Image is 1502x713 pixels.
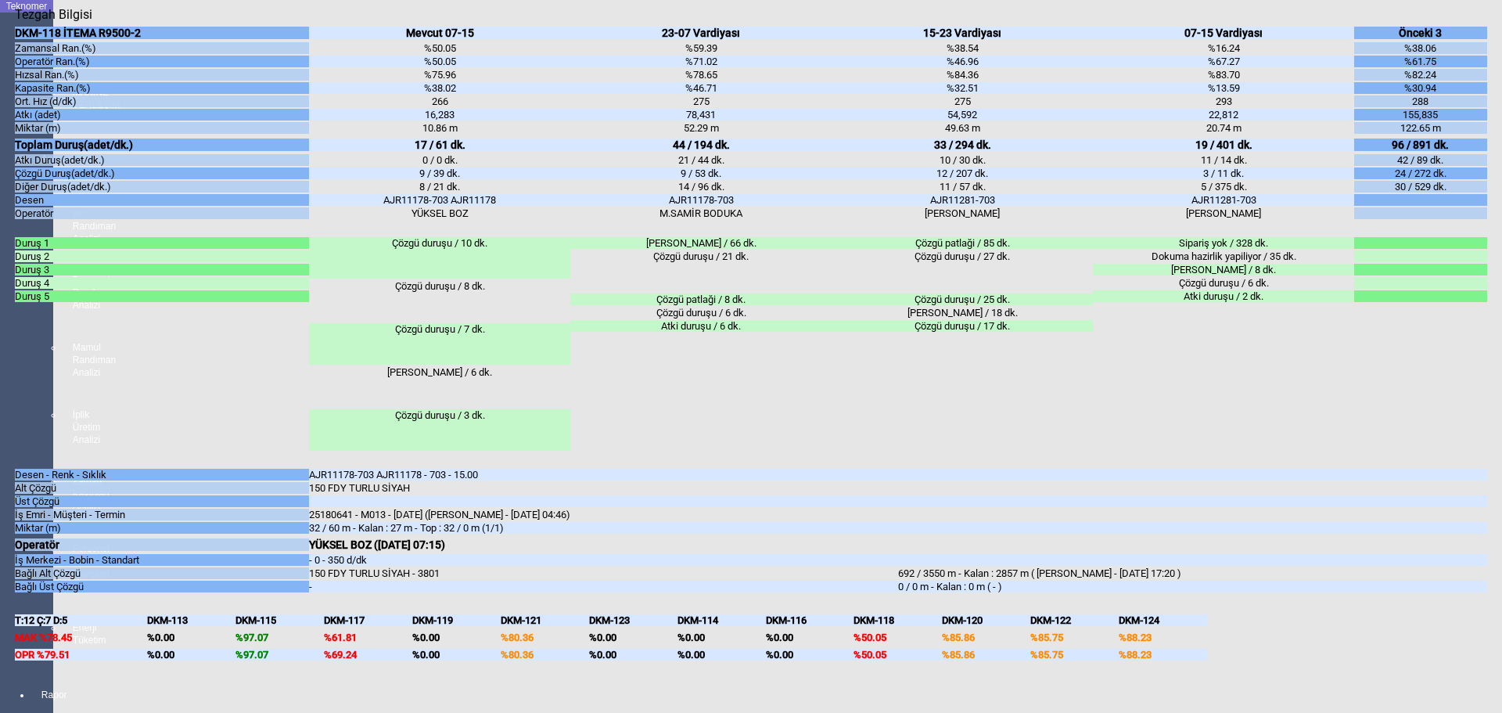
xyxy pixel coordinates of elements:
[15,167,309,179] div: Çözgü Duruş(adet/dk.)
[1093,27,1354,39] div: 07-15 Vardiyası
[832,154,1093,166] div: 10 / 30 dk.
[1093,277,1354,289] div: Çözgü duruşu / 6 dk.
[589,649,677,661] div: %0.00
[570,293,832,305] div: Çözgü patlaği / 8 dk.
[324,614,412,626] div: DKM-117
[1093,167,1354,179] div: 3 / 11 dk.
[324,632,412,643] div: %61.81
[1354,122,1486,134] div: 122.65 m
[1093,56,1354,67] div: %67.27
[677,632,766,643] div: %0.00
[309,280,570,322] div: Çözgü duruşu / 8 dk.
[570,181,832,193] div: 14 / 96 dk.
[570,109,832,121] div: 78,431
[832,207,1093,219] div: [PERSON_NAME]
[832,293,1093,305] div: Çözgü duruşu / 25 dk.
[1354,42,1486,54] div: %38.06
[677,649,766,661] div: %0.00
[147,649,235,661] div: %0.00
[309,42,570,54] div: %50.05
[1093,69,1354,81] div: %83.70
[1093,42,1354,54] div: %16.24
[1119,649,1207,661] div: %88.23
[570,320,832,332] div: Atki duruşu / 6 dk.
[1354,27,1486,39] div: Önceki 3
[309,181,570,193] div: 8 / 21 dk.
[589,614,677,626] div: DKM-123
[15,554,309,566] div: İş Merkezi - Bobin - Standart
[1354,109,1486,121] div: 155,835
[15,250,309,262] div: Duruş 2
[309,27,570,39] div: Mevcut 07-15
[15,649,147,661] div: OPR %79.51
[15,207,309,219] div: Operatör
[412,632,501,643] div: %0.00
[309,122,570,134] div: 10.86 m
[309,581,898,592] div: -
[309,469,898,481] div: AJR11178-703 AJR11178 - 703 - 15.00
[832,250,1093,292] div: Çözgü duruşu / 27 dk.
[309,522,898,534] div: 32 / 60 m - Kalan : 27 m - Top : 32 / 0 m (1/1)
[15,614,147,626] div: T:12 Ç:7 D:5
[832,237,1093,249] div: Çözgü patlaği / 85 dk.
[15,139,309,151] div: Toplam Duruş(adet/dk.)
[147,632,235,643] div: %0.00
[15,7,98,22] div: Tezgah Bilgisi
[570,237,832,249] div: [PERSON_NAME] / 66 dk.
[1093,95,1354,107] div: 293
[15,264,309,275] div: Duruş 3
[1354,82,1486,94] div: %30.94
[15,495,309,507] div: Üst Çözgü
[15,632,147,643] div: MAK %78.45
[15,469,309,481] div: Desen - Renk - Sıklık
[832,194,1093,206] div: AJR11281-703
[832,82,1093,94] div: %32.51
[1030,632,1119,643] div: %85.75
[15,109,309,121] div: Atkı (adet)
[1354,181,1486,193] div: 30 / 529 dk.
[501,632,589,643] div: %80.36
[832,139,1093,151] div: 33 / 294 dk.
[1354,167,1486,179] div: 24 / 272 dk.
[15,122,309,134] div: Miktar (m)
[15,181,309,193] div: Diğer Duruş(adet/dk.)
[15,69,309,81] div: Hızsal Ran.(%)
[1093,250,1354,262] div: Dokuma hazirlik yapiliyor / 35 dk.
[309,567,898,579] div: 150 FDY TURLU SİYAH - 3801
[570,194,832,206] div: AJR11178-703
[570,27,832,39] div: 23-07 Vardiyası
[853,649,942,661] div: %50.05
[15,522,309,534] div: Miktar (m)
[309,207,570,219] div: YÜKSEL BOZ
[1030,649,1119,661] div: %85.75
[309,109,570,121] div: 16,283
[309,139,570,151] div: 17 / 61 dk.
[570,167,832,179] div: 9 / 53 dk.
[15,567,309,579] div: Bağlı Alt Çözgü
[853,632,942,643] div: %50.05
[898,567,1487,579] div: 692 / 3550 m - Kalan : 2857 m ( [PERSON_NAME] - [DATE] 17:20 )
[1093,264,1354,275] div: [PERSON_NAME] / 8 dk.
[412,614,501,626] div: DKM-119
[832,109,1093,121] div: 54,592
[1093,154,1354,166] div: 11 / 14 dk.
[570,307,832,319] div: Çözgü duruşu / 6 dk.
[501,649,589,661] div: %80.36
[309,509,898,520] div: 25180641 - M013 - [DATE] ([PERSON_NAME] - [DATE] 04:46)
[570,154,832,166] div: 21 / 44 dk.
[942,632,1030,643] div: %85.86
[570,139,832,151] div: 44 / 194 dk.
[15,42,309,54] div: Zamansal Ran.(%)
[832,181,1093,193] div: 11 / 57 dk.
[832,122,1093,134] div: 49.63 m
[309,538,898,551] div: YÜKSEL BOZ ([DATE] 07:15)
[570,56,832,67] div: %71.02
[15,581,309,592] div: Bağlı Üst Çözgü
[1093,207,1354,219] div: [PERSON_NAME]
[570,69,832,81] div: %78.65
[832,95,1093,107] div: 275
[832,69,1093,81] div: %84.36
[570,207,832,219] div: M.SAMİR BODUKA
[309,95,570,107] div: 266
[1093,194,1354,206] div: AJR11281-703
